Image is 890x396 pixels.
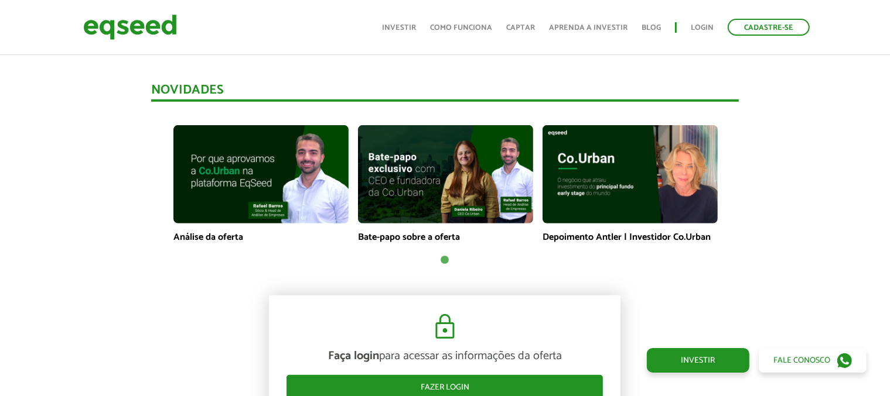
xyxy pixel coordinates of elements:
[439,254,451,266] button: 1 of 1
[358,232,533,243] p: Bate-papo sobre a oferta
[728,19,810,36] a: Cadastre-se
[549,24,628,32] a: Aprenda a investir
[151,84,739,102] div: Novidades
[173,232,349,243] p: Análise da oferta
[83,12,177,43] img: EqSeed
[647,348,749,373] a: Investir
[642,24,661,32] a: Blog
[543,125,718,223] img: maxresdefault.jpg
[173,125,349,223] img: maxresdefault.jpg
[543,232,718,243] p: Depoimento Antler | Investidor Co.Urban
[759,348,867,373] a: Fale conosco
[506,24,535,32] a: Captar
[287,349,603,363] p: para acessar as informações da oferta
[431,313,459,341] img: cadeado.svg
[691,24,714,32] a: Login
[358,125,533,223] img: maxresdefault.jpg
[430,24,492,32] a: Como funciona
[328,346,379,366] strong: Faça login
[382,24,416,32] a: Investir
